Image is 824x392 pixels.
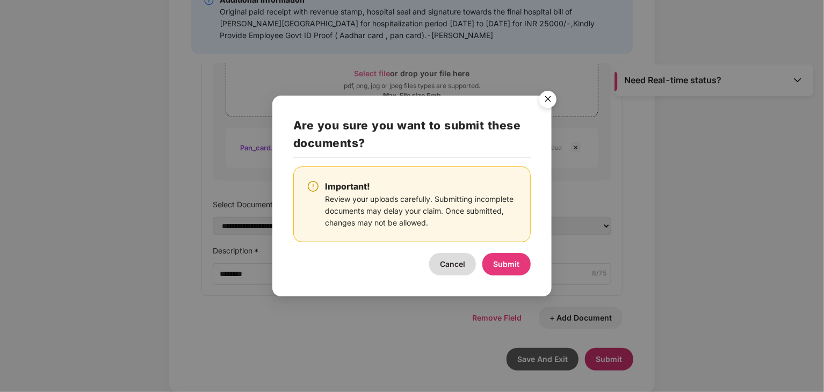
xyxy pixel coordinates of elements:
[533,85,562,114] button: Close
[494,259,520,268] span: Submit
[325,193,517,229] div: Review your uploads carefully. Submitting incomplete documents may delay your claim. Once submitt...
[482,253,531,275] button: Submit
[307,180,320,193] img: svg+xml;base64,PHN2ZyBpZD0iV2FybmluZ18tXzI0eDI0IiBkYXRhLW5hbWU9Ildhcm5pbmcgLSAyNHgyNCIgeG1sbnM9Im...
[325,180,517,193] div: Important!
[293,117,531,158] h2: Are you sure you want to submit these documents?
[429,253,476,275] button: Cancel
[533,86,563,116] img: svg+xml;base64,PHN2ZyB4bWxucz0iaHR0cDovL3d3dy53My5vcmcvMjAwMC9zdmciIHdpZHRoPSI1NiIgaGVpZ2h0PSI1Ni...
